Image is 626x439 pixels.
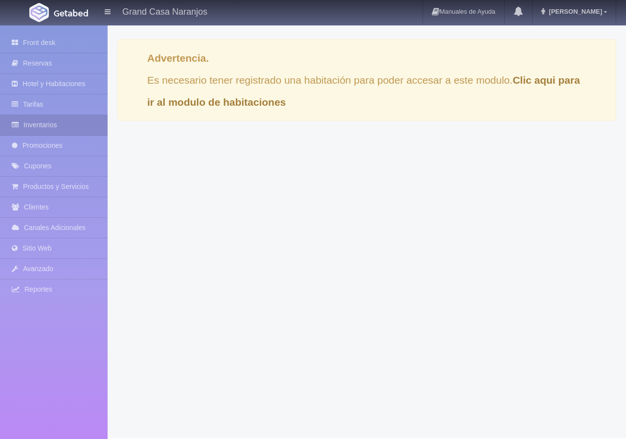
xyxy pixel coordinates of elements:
[546,8,602,15] span: [PERSON_NAME]
[147,74,580,108] a: Clic aqui para ir al modulo de habitaciones
[122,5,207,17] h4: Grand Casa Naranjos
[147,52,209,64] strong: Advertencia.
[29,3,49,22] img: Getabed
[117,39,616,121] div: Es necesario tener registrado una habitación para poder accesar a este modulo.
[54,9,88,17] img: Getabed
